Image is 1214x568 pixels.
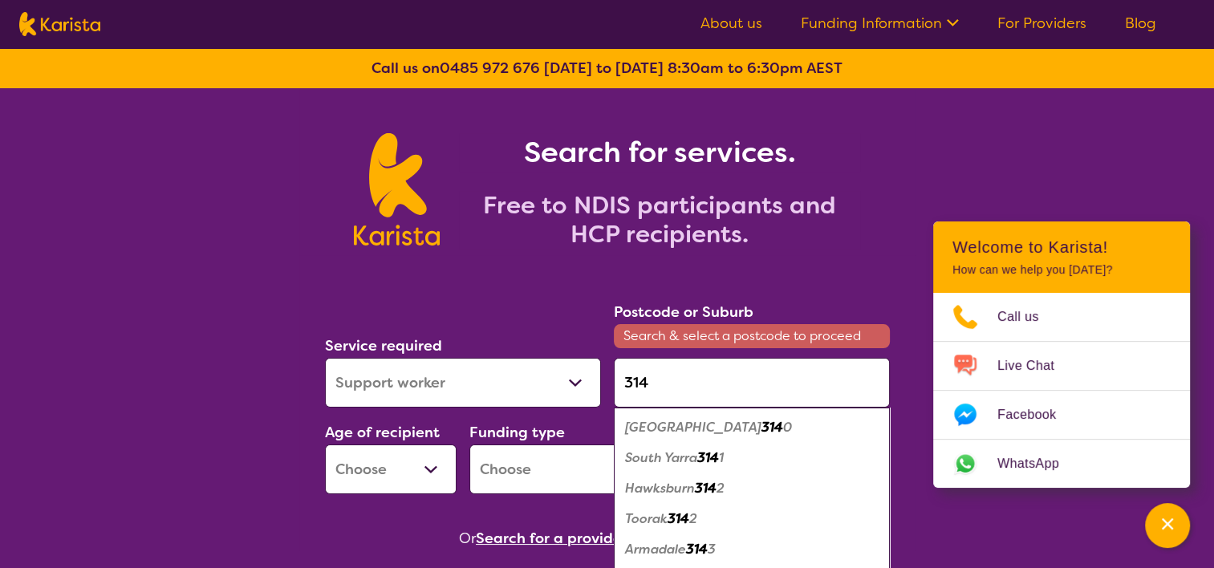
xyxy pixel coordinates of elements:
em: South Yarra [625,449,697,466]
a: About us [700,14,762,33]
div: Hawksburn 3142 [622,473,882,504]
b: Call us on [DATE] to [DATE] 8:30am to 6:30pm AEST [372,59,842,78]
em: Hawksburn [625,480,695,497]
em: [GEOGRAPHIC_DATA] [625,419,761,436]
em: Toorak [625,510,668,527]
em: Armadale [625,541,686,558]
img: Karista logo [354,133,440,245]
h2: Free to NDIS participants and HCP recipients. [459,191,860,249]
button: Search for a provider to leave a review [476,526,755,550]
em: 0 [783,419,792,436]
img: Karista logo [19,12,100,36]
label: Age of recipient [325,423,440,442]
em: 314 [686,541,708,558]
div: Channel Menu [933,221,1190,488]
p: How can we help you [DATE]? [952,263,1171,277]
em: 2 [717,480,725,497]
em: 314 [761,419,783,436]
a: For Providers [997,14,1086,33]
label: Funding type [469,423,565,442]
em: 3 [708,541,716,558]
a: 0485 972 676 [440,59,540,78]
span: Or [459,526,476,550]
span: Live Chat [997,354,1074,378]
div: Toorak 3142 [622,504,882,534]
input: Type [614,358,890,408]
em: 1 [719,449,724,466]
h1: Search for services. [459,133,860,172]
div: Lilydale 3140 [622,412,882,443]
a: Web link opens in a new tab. [933,440,1190,488]
a: Funding Information [801,14,959,33]
div: Armadale 3143 [622,534,882,565]
span: Call us [997,305,1058,329]
label: Postcode or Suburb [614,302,753,322]
em: 314 [668,510,689,527]
a: Blog [1125,14,1156,33]
h2: Welcome to Karista! [952,237,1171,257]
label: Service required [325,336,442,355]
button: Channel Menu [1145,503,1190,548]
em: 314 [695,480,717,497]
ul: Choose channel [933,293,1190,488]
div: South Yarra 3141 [622,443,882,473]
span: Search & select a postcode to proceed [614,324,890,348]
em: 314 [697,449,719,466]
em: 2 [689,510,697,527]
span: WhatsApp [997,452,1078,476]
span: Facebook [997,403,1075,427]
